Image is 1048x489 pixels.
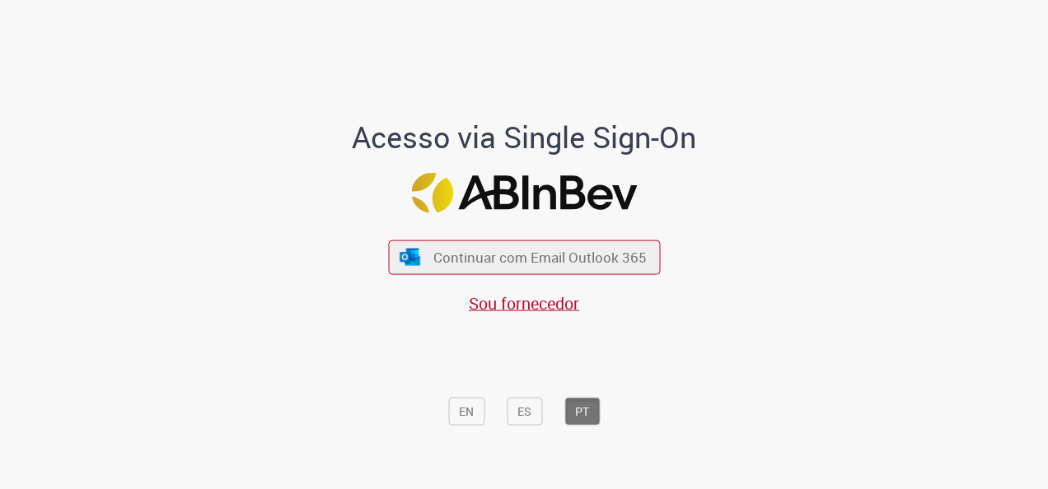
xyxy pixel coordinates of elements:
[388,240,660,274] button: ícone Azure/Microsoft 360 Continuar com Email Outlook 365
[469,291,579,314] a: Sou fornecedor
[433,248,647,267] span: Continuar com Email Outlook 365
[448,397,484,425] button: EN
[411,173,637,213] img: Logo ABInBev
[399,248,422,265] img: ícone Azure/Microsoft 360
[507,397,542,425] button: ES
[296,120,753,153] h1: Acesso via Single Sign-On
[564,397,600,425] button: PT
